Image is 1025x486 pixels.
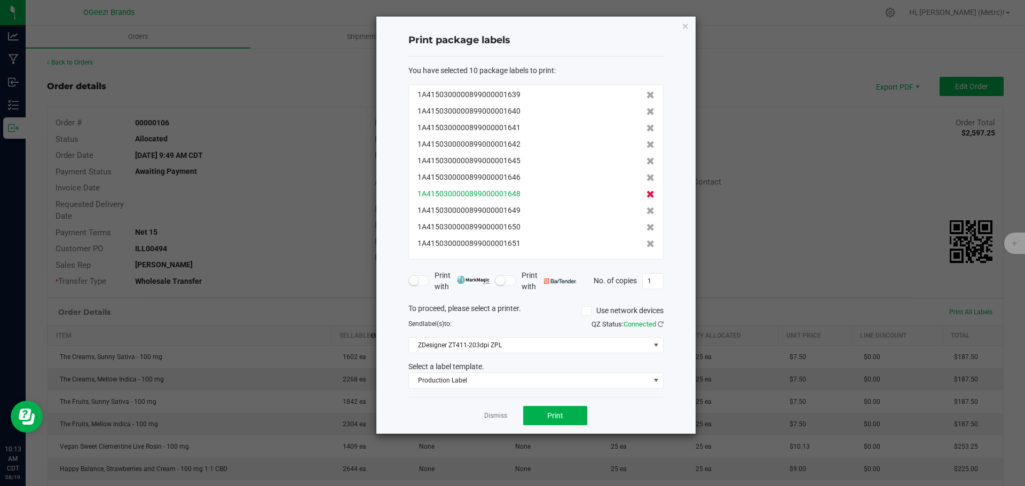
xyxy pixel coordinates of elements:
span: 1A4150300000899000001642 [417,139,521,150]
span: 1A4150300000899000001641 [417,122,521,133]
span: QZ Status: [592,320,664,328]
span: Production Label [409,373,650,388]
div: : [408,65,664,76]
span: 1A4150300000899000001640 [417,106,521,117]
span: 1A4150300000899000001649 [417,205,521,216]
span: 1A4150300000899000001645 [417,155,521,166]
img: bartender.png [544,278,577,284]
iframe: Resource center [11,401,43,433]
img: mark_magic_cybra.png [457,276,490,284]
h4: Print package labels [408,34,664,47]
span: No. of copies [594,276,637,284]
span: label(s) [423,320,444,328]
span: 1A4150300000899000001646 [417,172,521,183]
div: Select a label template. [400,361,672,372]
span: Send to: [408,320,452,328]
span: 1A4150300000899000001648 [417,188,521,200]
div: To proceed, please select a printer. [400,303,672,319]
span: ZDesigner ZT411-203dpi ZPL [409,338,650,353]
span: Connected [624,320,656,328]
span: You have selected 10 package labels to print [408,66,554,75]
span: Print with [522,270,577,292]
span: 1A4150300000899000001651 [417,238,521,249]
span: 1A4150300000899000001639 [417,89,521,100]
button: Print [523,406,587,425]
label: Use network devices [582,305,664,316]
span: Print with [435,270,490,292]
a: Dismiss [484,411,507,420]
span: Print [547,411,563,420]
span: 1A4150300000899000001650 [417,221,521,233]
